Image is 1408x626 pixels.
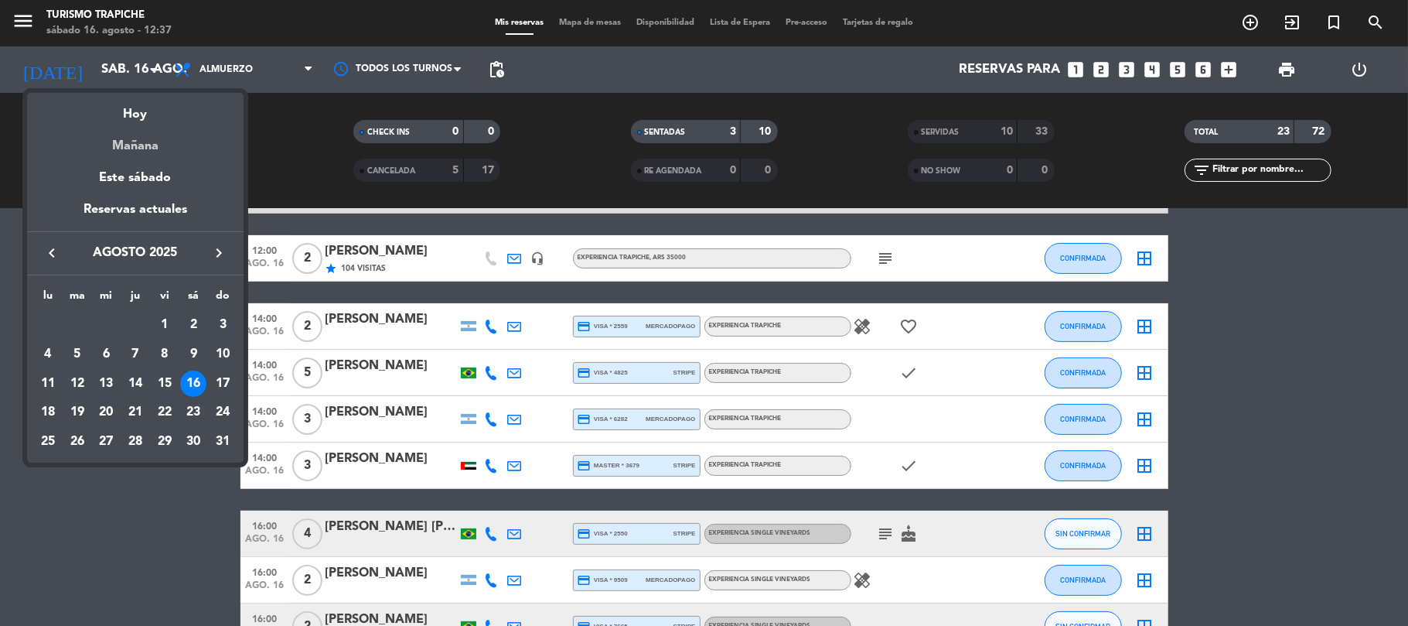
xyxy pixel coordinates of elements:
td: AGO. [33,310,150,340]
button: keyboard_arrow_left [38,243,66,263]
div: 20 [93,399,119,426]
th: domingo [208,287,237,311]
td: 5 de agosto de 2025 [63,340,92,369]
div: 19 [64,399,90,426]
div: Este sábado [27,156,244,200]
div: Hoy [27,93,244,125]
td: 7 de agosto de 2025 [121,340,150,369]
div: 9 [180,341,206,368]
td: 26 de agosto de 2025 [63,427,92,457]
th: lunes [33,287,63,311]
div: 13 [93,371,119,397]
div: 26 [64,429,90,455]
div: 14 [122,371,148,397]
td: 28 de agosto de 2025 [121,427,150,457]
td: 12 de agosto de 2025 [63,369,92,399]
div: 5 [64,341,90,368]
div: 11 [35,371,61,397]
div: 31 [210,429,236,455]
td: 20 de agosto de 2025 [91,398,121,427]
td: 17 de agosto de 2025 [208,369,237,399]
div: 12 [64,371,90,397]
div: 24 [210,399,236,426]
td: 29 de agosto de 2025 [150,427,179,457]
td: 13 de agosto de 2025 [91,369,121,399]
div: 23 [180,399,206,426]
td: 31 de agosto de 2025 [208,427,237,457]
td: 24 de agosto de 2025 [208,398,237,427]
td: 10 de agosto de 2025 [208,340,237,369]
td: 3 de agosto de 2025 [208,310,237,340]
i: keyboard_arrow_left [43,244,61,262]
td: 16 de agosto de 2025 [179,369,209,399]
div: 17 [210,371,236,397]
td: 15 de agosto de 2025 [150,369,179,399]
div: 7 [122,341,148,368]
div: 8 [152,341,178,368]
td: 22 de agosto de 2025 [150,398,179,427]
td: 25 de agosto de 2025 [33,427,63,457]
th: viernes [150,287,179,311]
div: 25 [35,429,61,455]
span: agosto 2025 [66,243,205,263]
td: 14 de agosto de 2025 [121,369,150,399]
td: 18 de agosto de 2025 [33,398,63,427]
td: 30 de agosto de 2025 [179,427,209,457]
div: 30 [180,429,206,455]
div: 15 [152,371,178,397]
th: miércoles [91,287,121,311]
div: Reservas actuales [27,200,244,231]
div: 22 [152,399,178,426]
td: 8 de agosto de 2025 [150,340,179,369]
div: 28 [122,429,148,455]
td: 4 de agosto de 2025 [33,340,63,369]
i: keyboard_arrow_right [210,244,228,262]
div: 27 [93,429,119,455]
div: 10 [210,341,236,368]
td: 19 de agosto de 2025 [63,398,92,427]
div: 21 [122,399,148,426]
th: jueves [121,287,150,311]
th: martes [63,287,92,311]
td: 23 de agosto de 2025 [179,398,209,427]
div: 16 [180,371,206,397]
td: 2 de agosto de 2025 [179,310,209,340]
td: 27 de agosto de 2025 [91,427,121,457]
th: sábado [179,287,209,311]
div: 4 [35,341,61,368]
button: keyboard_arrow_right [205,243,233,263]
div: 29 [152,429,178,455]
td: 1 de agosto de 2025 [150,310,179,340]
div: Mañana [27,125,244,156]
div: 3 [210,312,236,338]
div: 1 [152,312,178,338]
div: 18 [35,399,61,426]
td: 21 de agosto de 2025 [121,398,150,427]
div: 6 [93,341,119,368]
td: 11 de agosto de 2025 [33,369,63,399]
td: 6 de agosto de 2025 [91,340,121,369]
div: 2 [180,312,206,338]
td: 9 de agosto de 2025 [179,340,209,369]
